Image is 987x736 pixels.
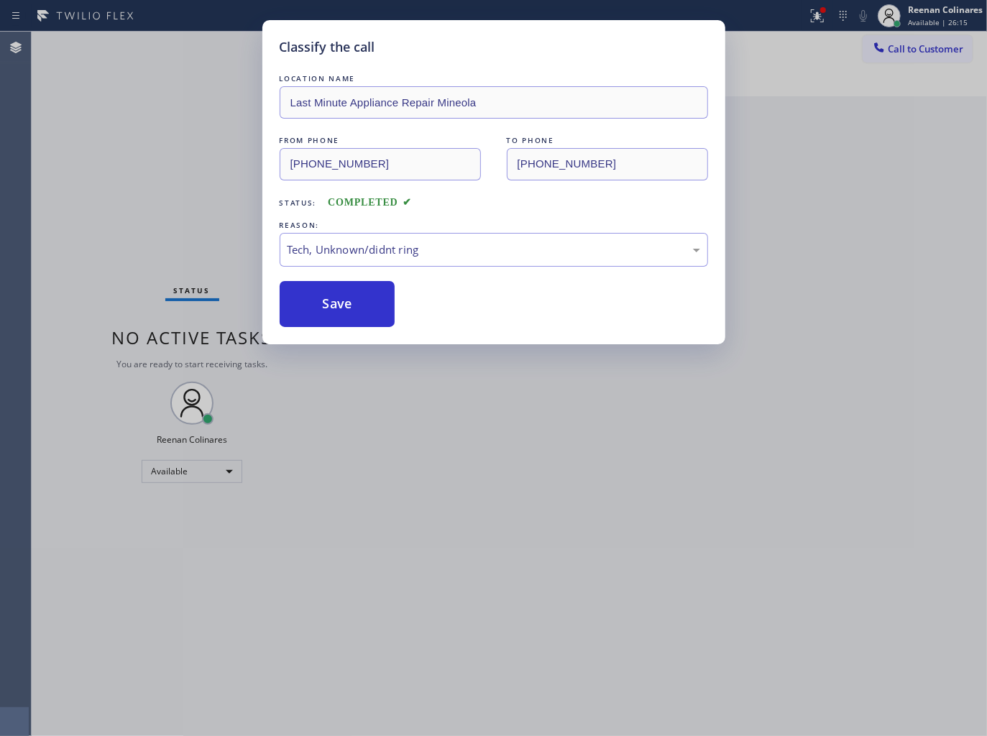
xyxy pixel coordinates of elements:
div: LOCATION NAME [280,71,708,86]
div: FROM PHONE [280,133,481,148]
div: Tech, Unknown/didnt ring [288,241,700,258]
input: To phone [507,148,708,180]
div: TO PHONE [507,133,708,148]
div: REASON: [280,218,708,233]
span: Status: [280,198,317,208]
span: COMPLETED [328,197,411,208]
button: Save [280,281,395,327]
h5: Classify the call [280,37,375,57]
input: From phone [280,148,481,180]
